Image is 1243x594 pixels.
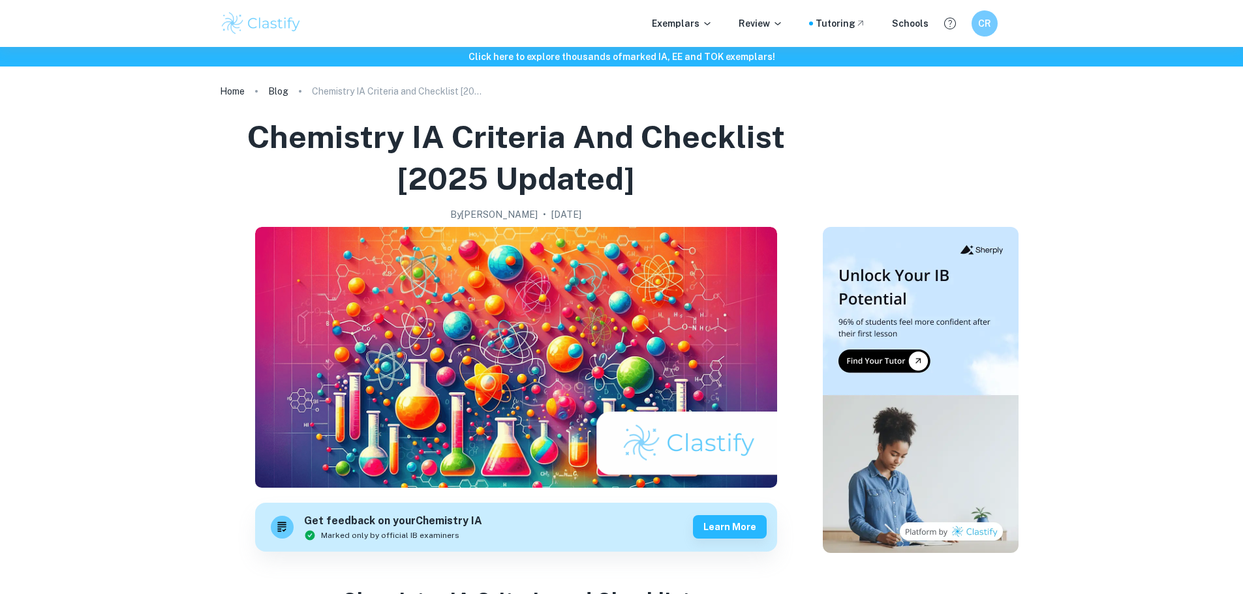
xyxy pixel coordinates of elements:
a: Tutoring [816,16,866,31]
a: Schools [892,16,928,31]
h1: Chemistry IA Criteria and Checklist [2025 updated] [225,116,807,200]
button: CR [972,10,998,37]
p: Exemplars [652,16,713,31]
h2: [DATE] [551,207,581,222]
p: • [543,207,546,222]
h6: Get feedback on your Chemistry IA [304,513,482,529]
img: Clastify logo [220,10,303,37]
p: Review [739,16,783,31]
img: Chemistry IA Criteria and Checklist [2025 updated] cover image [255,227,777,488]
button: Learn more [693,515,767,539]
a: Blog [268,82,288,100]
img: Thumbnail [823,227,1019,553]
button: Help and Feedback [939,12,961,35]
h6: CR [977,16,992,31]
h6: Click here to explore thousands of marked IA, EE and TOK exemplars ! [3,50,1240,64]
a: Home [220,82,245,100]
p: Chemistry IA Criteria and Checklist [2025 updated] [312,84,482,98]
a: Get feedback on yourChemistry IAMarked only by official IB examinersLearn more [255,503,777,552]
span: Marked only by official IB examiners [321,529,459,541]
h2: By [PERSON_NAME] [450,207,538,222]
